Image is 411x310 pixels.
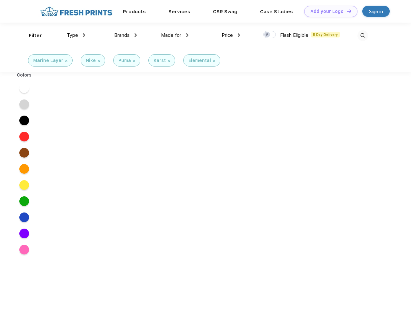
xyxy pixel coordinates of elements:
[98,60,100,62] img: filter_cancel.svg
[310,9,344,14] div: Add your Logo
[114,32,130,38] span: Brands
[213,9,237,15] a: CSR Swag
[123,9,146,15] a: Products
[357,30,368,41] img: desktop_search.svg
[238,33,240,37] img: dropdown.png
[12,72,37,78] div: Colors
[133,60,135,62] img: filter_cancel.svg
[83,33,85,37] img: dropdown.png
[118,57,131,64] div: Puma
[311,32,340,37] span: 5 Day Delivery
[168,9,190,15] a: Services
[65,60,67,62] img: filter_cancel.svg
[161,32,181,38] span: Made for
[33,57,63,64] div: Marine Layer
[369,8,383,15] div: Sign in
[67,32,78,38] span: Type
[186,33,188,37] img: dropdown.png
[362,6,390,17] a: Sign in
[135,33,137,37] img: dropdown.png
[188,57,211,64] div: Elemental
[168,60,170,62] img: filter_cancel.svg
[280,32,308,38] span: Flash Eligible
[213,60,215,62] img: filter_cancel.svg
[222,32,233,38] span: Price
[154,57,166,64] div: Karst
[38,6,114,17] img: fo%20logo%202.webp
[29,32,42,39] div: Filter
[86,57,96,64] div: Nike
[347,9,351,13] img: DT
